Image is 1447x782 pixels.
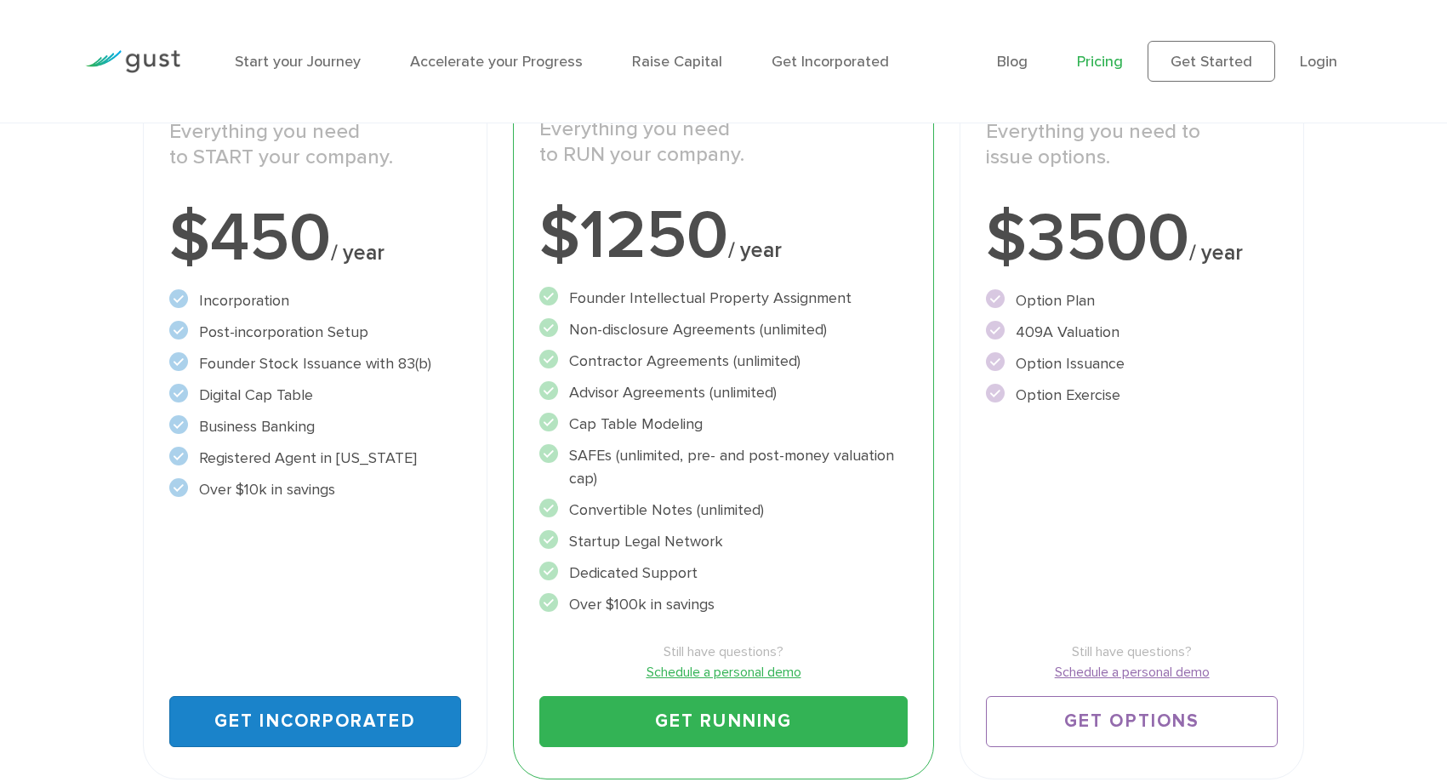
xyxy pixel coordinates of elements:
[1189,240,1243,265] span: / year
[997,53,1028,71] a: Blog
[986,321,1277,344] li: 409A Valuation
[1077,53,1123,71] a: Pricing
[169,447,460,470] li: Registered Agent in [US_STATE]
[539,530,909,553] li: Startup Legal Network
[539,662,909,682] a: Schedule a personal demo
[986,642,1277,662] span: Still have questions?
[169,119,460,170] p: Everything you need to START your company.
[169,204,460,272] div: $450
[539,413,909,436] li: Cap Table Modeling
[632,53,722,71] a: Raise Capital
[235,53,361,71] a: Start your Journey
[986,384,1277,407] li: Option Exercise
[169,696,460,747] a: Get Incorporated
[986,662,1277,682] a: Schedule a personal demo
[169,415,460,438] li: Business Banking
[169,478,460,501] li: Over $10k in savings
[539,499,909,522] li: Convertible Notes (unlimited)
[986,289,1277,312] li: Option Plan
[539,642,909,662] span: Still have questions?
[331,240,385,265] span: / year
[539,562,909,585] li: Dedicated Support
[1148,41,1275,82] a: Get Started
[539,350,909,373] li: Contractor Agreements (unlimited)
[728,237,782,263] span: / year
[539,444,909,490] li: SAFEs (unlimited, pre- and post-money valuation cap)
[169,352,460,375] li: Founder Stock Issuance with 83(b)
[539,381,909,404] li: Advisor Agreements (unlimited)
[986,204,1277,272] div: $3500
[986,119,1277,170] p: Everything you need to issue options.
[85,50,180,73] img: Gust Logo
[539,593,909,616] li: Over $100k in savings
[539,318,909,341] li: Non-disclosure Agreements (unlimited)
[169,321,460,344] li: Post-incorporation Setup
[410,53,583,71] a: Accelerate your Progress
[169,384,460,407] li: Digital Cap Table
[986,696,1277,747] a: Get Options
[539,696,909,747] a: Get Running
[1300,53,1337,71] a: Login
[169,289,460,312] li: Incorporation
[539,117,909,168] p: Everything you need to RUN your company.
[539,287,909,310] li: Founder Intellectual Property Assignment
[772,53,889,71] a: Get Incorporated
[986,352,1277,375] li: Option Issuance
[539,202,909,270] div: $1250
